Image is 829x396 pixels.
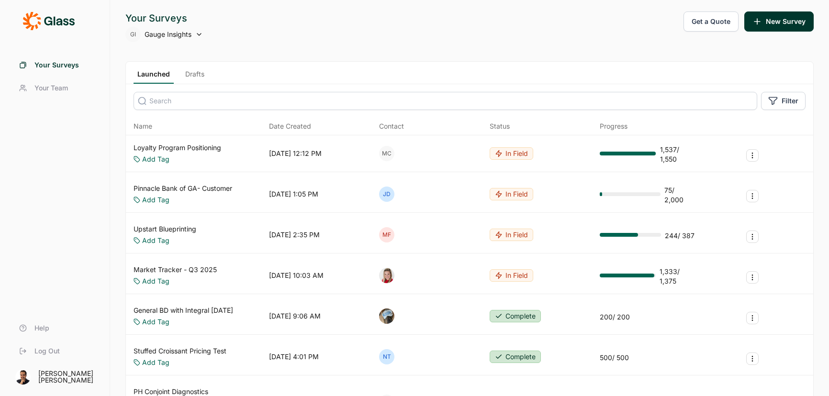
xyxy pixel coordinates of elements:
div: 75 / 2,000 [664,186,695,205]
button: In Field [490,147,533,160]
span: Filter [782,96,798,106]
button: Survey Actions [746,149,759,162]
button: Complete [490,310,541,322]
button: In Field [490,229,533,241]
a: Loyalty Program Positioning [134,143,221,153]
button: Survey Actions [746,190,759,202]
div: MC [379,146,394,161]
a: Add Tag [142,236,169,245]
a: Market Tracker - Q3 2025 [134,265,217,275]
a: General BD with Integral [DATE] [134,306,233,315]
a: Add Tag [142,358,169,367]
img: xuxf4ugoqyvqjdx4ebsr.png [379,268,394,283]
button: Survey Actions [746,312,759,324]
div: 500 / 500 [600,353,629,363]
span: Help [34,323,49,333]
a: Upstart Blueprinting [134,224,196,234]
div: [DATE] 9:06 AM [269,311,321,321]
button: Survey Actions [746,231,759,243]
div: Progress [600,121,627,131]
div: [DATE] 1:05 PM [269,189,318,199]
span: Gauge Insights [145,30,191,39]
a: Pinnacle Bank of GA- Customer [134,184,232,193]
a: Add Tag [142,154,169,164]
a: Launched [134,69,174,84]
div: 1,333 / 1,375 [660,267,695,286]
div: 200 / 200 [600,312,630,322]
div: Your Surveys [125,11,203,25]
a: Stuffed Croissant Pricing Test [134,346,226,356]
div: Contact [379,121,404,131]
span: Log Out [34,346,60,356]
a: Add Tag [142,317,169,327]
div: [PERSON_NAME] [PERSON_NAME] [38,370,98,384]
div: MF [379,227,394,242]
button: Get a Quote [683,11,739,32]
button: Complete [490,351,541,363]
div: [DATE] 12:12 PM [269,149,322,158]
img: amg06m4ozjtcyqqhuw5b.png [15,369,31,385]
div: 244 / 387 [665,231,695,241]
button: In Field [490,269,533,282]
button: New Survey [744,11,814,32]
button: Survey Actions [746,271,759,284]
span: Your Surveys [34,60,79,70]
img: ocn8z7iqvmiiaveqkfqd.png [379,308,394,324]
div: Status [490,121,510,131]
div: NT [379,349,394,364]
div: [DATE] 10:03 AM [269,271,324,280]
button: Survey Actions [746,352,759,365]
div: [DATE] 4:01 PM [269,352,319,362]
a: Add Tag [142,195,169,205]
button: In Field [490,188,533,200]
div: GI [125,27,141,42]
span: Date Created [269,121,311,131]
span: Your Team [34,83,68,93]
span: Name [134,121,152,131]
div: [DATE] 2:35 PM [269,230,320,240]
a: Add Tag [142,276,169,286]
input: Search [134,92,757,110]
div: 1,537 / 1,550 [660,145,695,164]
div: JD [379,187,394,202]
a: Drafts [181,69,208,84]
button: Filter [761,92,806,110]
